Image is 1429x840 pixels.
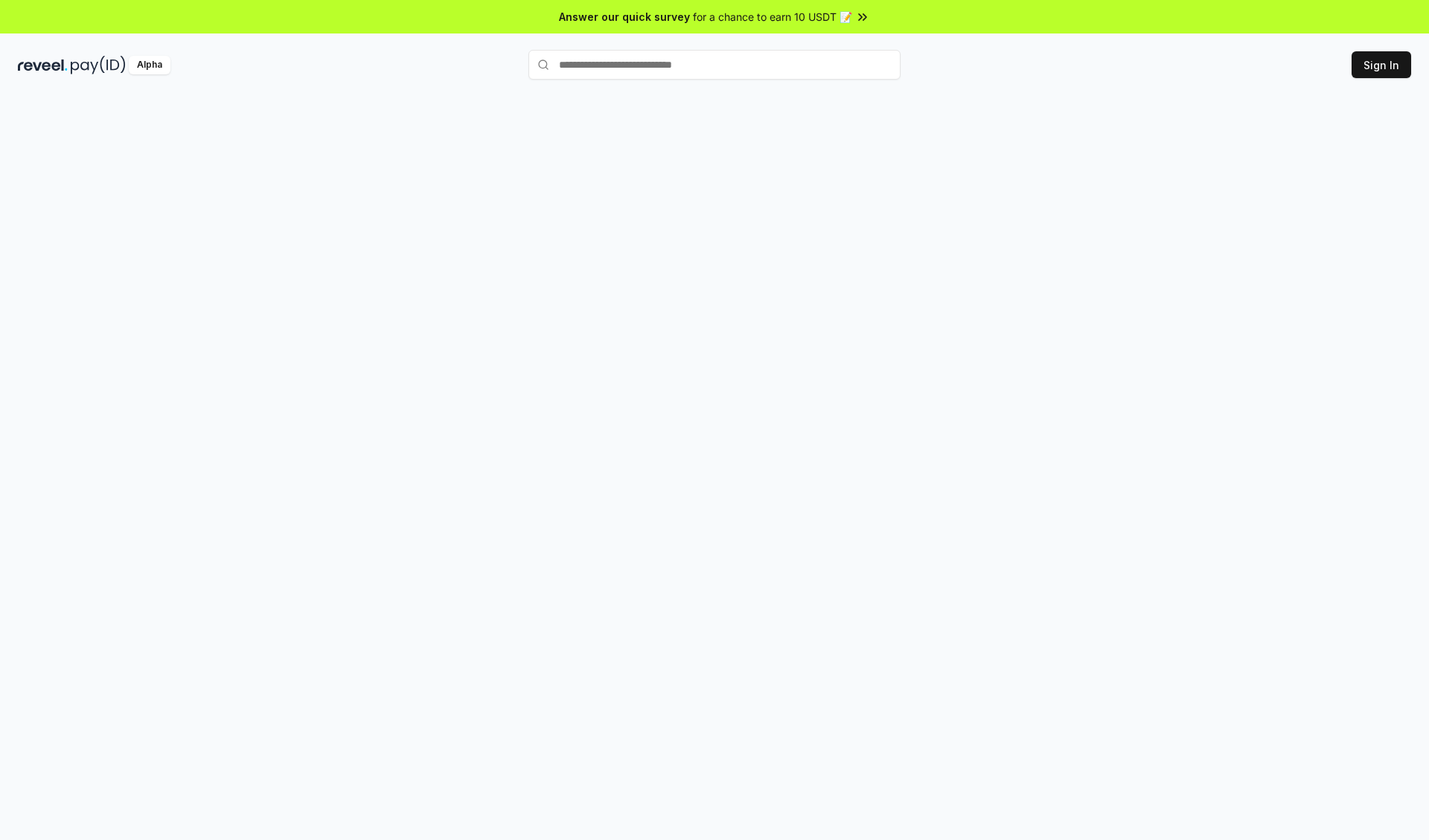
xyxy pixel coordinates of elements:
span: for a chance to earn 10 USDT 📝 [693,9,852,25]
img: pay_id [71,56,126,74]
div: Alpha [129,56,170,74]
img: reveel_dark [18,56,68,74]
span: Answer our quick survey [559,9,690,25]
button: Sign In [1352,51,1411,78]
